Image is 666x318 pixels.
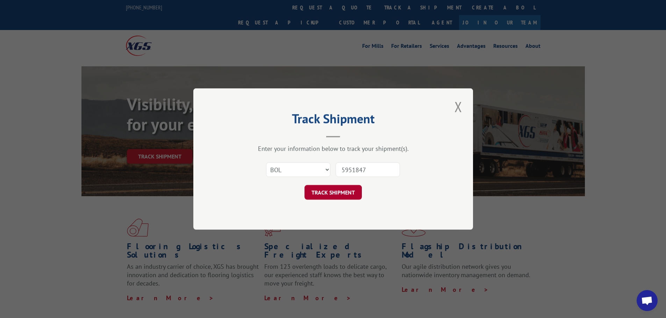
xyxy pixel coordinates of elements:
button: Close modal [452,97,464,116]
a: Open chat [637,290,658,311]
h2: Track Shipment [228,114,438,127]
input: Number(s) [336,162,400,177]
div: Enter your information below to track your shipment(s). [228,145,438,153]
button: TRACK SHIPMENT [305,185,362,200]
